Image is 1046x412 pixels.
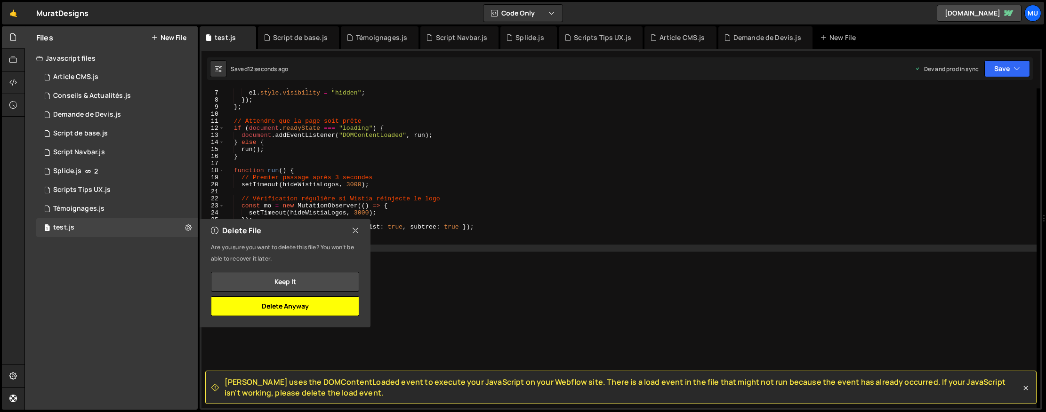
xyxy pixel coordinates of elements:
[36,68,198,87] div: 16543/44947.js
[211,225,261,236] h2: Delete File
[36,199,198,218] div: 16543/44950.js
[201,111,225,118] div: 10
[53,73,98,81] div: Article CMS.js
[53,92,131,100] div: Conseils & Actualités.js
[225,377,1021,398] span: [PERSON_NAME] uses the DOMContentLoaded event to execute your JavaScript on your Webflow site. Th...
[2,2,25,24] a: 🤙
[201,181,225,188] div: 20
[53,129,108,138] div: Script de base.js
[215,33,236,42] div: test.js
[436,33,488,42] div: Script Navbar.js
[201,209,225,216] div: 24
[201,216,225,223] div: 25
[53,223,74,232] div: test.js
[201,139,225,146] div: 14
[201,174,225,181] div: 19
[201,125,225,132] div: 12
[356,33,407,42] div: Témoignages.js
[211,242,359,264] p: Are you sure you want to delete this file? You won’t be able to recover it later.
[201,160,225,167] div: 17
[36,143,198,162] div: Script Navbar.js
[248,65,288,73] div: 12 seconds ago
[201,89,225,96] div: 7
[231,65,288,73] div: Saved
[915,65,979,73] div: Dev and prod in sync
[660,33,705,42] div: Article CMS.js
[36,181,198,199] div: 16543/44952.js
[94,167,98,175] span: 2
[515,33,544,42] div: Splide.js
[733,33,801,42] div: Demande de Devis.js
[36,124,198,143] div: 16543/44989.js
[211,296,359,316] button: Delete Anyway
[273,33,328,42] div: Script de base.js
[201,146,225,153] div: 15
[201,103,225,111] div: 9
[201,118,225,125] div: 11
[201,132,225,139] div: 13
[36,32,53,43] h2: Files
[151,34,186,41] button: New File
[201,153,225,160] div: 16
[201,188,225,195] div: 21
[201,202,225,209] div: 23
[53,205,105,213] div: Témoignages.js
[53,186,111,194] div: Scripts Tips UX.js
[574,33,631,42] div: Scripts Tips UX.js
[201,195,225,202] div: 22
[483,5,563,22] button: Code Only
[36,105,198,124] div: 16543/44961.js
[36,162,198,181] div: Splide.js
[211,272,359,292] button: Keep it
[201,96,225,103] div: 8
[36,218,198,237] div: 16543/44992.js
[1024,5,1041,22] a: Mu
[937,5,1022,22] a: [DOMAIN_NAME]
[36,87,198,105] div: 16543/44953.js
[53,111,121,119] div: Demande de Devis.js
[36,8,89,19] div: MuratDesigns
[44,225,50,232] span: 1
[53,167,81,175] div: Splide.js
[201,167,225,174] div: 18
[820,33,860,42] div: New File
[984,60,1030,77] button: Save
[53,148,105,157] div: Script Navbar.js
[25,49,198,68] div: Javascript files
